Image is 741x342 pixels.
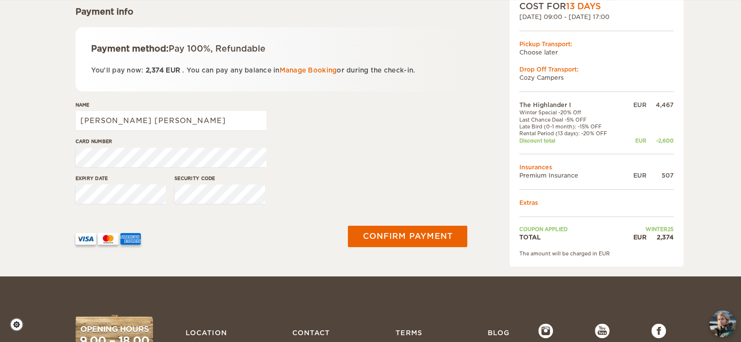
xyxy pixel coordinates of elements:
[519,250,674,257] div: The amount will be charged in EUR
[519,130,625,137] td: Rental Period (13 days): -20% OFF
[76,101,266,108] label: Name
[76,233,96,245] img: VISA
[625,226,673,233] td: WINTER25
[120,233,141,245] img: AMEX
[566,1,601,11] span: 13 Days
[287,324,335,342] a: Contact
[646,171,674,180] div: 507
[280,67,337,74] a: Manage Booking
[519,0,674,12] div: COST FOR
[625,137,646,144] div: EUR
[709,310,736,337] button: chat-button
[390,324,427,342] a: Terms
[519,40,674,48] div: Pickup Transport:
[181,324,232,342] a: Location
[625,233,646,241] div: EUR
[76,175,166,182] label: Expiry date
[76,6,468,18] div: Payment info
[519,109,625,116] td: Winter Special -20% Off
[625,171,646,180] div: EUR
[146,67,164,74] span: 2,374
[91,65,452,76] p: You'll pay now: . You can pay any balance in or during the check-in.
[519,73,674,82] td: Cozy Campers
[10,318,30,331] a: Cookie settings
[76,138,266,145] label: Card number
[98,233,118,245] img: mastercard
[519,163,674,171] td: Insurances
[519,65,674,73] div: Drop Off Transport:
[519,123,625,130] td: Late Bird (0-1 month): -15% OFF
[519,101,625,109] td: The Highlander I
[519,233,625,241] td: TOTAL
[519,137,625,144] td: Discount total
[169,44,266,54] span: Pay 100%, Refundable
[166,67,180,74] span: EUR
[519,198,674,207] td: Extras
[519,13,674,21] div: [DATE] 09:00 - [DATE] 17:00
[91,43,452,54] div: Payment method:
[709,310,736,337] img: Freyja at Cozy Campers
[646,101,674,109] div: 4,467
[482,324,514,342] a: Blog
[348,226,467,247] button: Confirm payment
[519,171,625,180] td: Premium Insurance
[519,116,625,123] td: Last Chance Deal -5% OFF
[625,101,646,109] div: EUR
[519,48,674,56] td: Choose later
[646,233,674,241] div: 2,374
[519,226,625,233] td: Coupon applied
[646,137,674,144] div: -2,600
[174,175,265,182] label: Security code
